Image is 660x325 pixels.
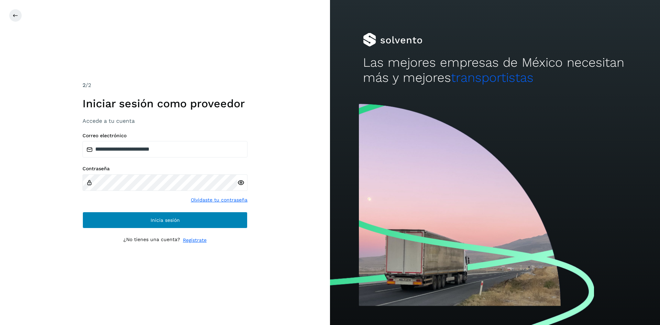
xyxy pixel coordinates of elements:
span: 2 [82,82,86,88]
h2: Las mejores empresas de México necesitan más y mejores [363,55,627,86]
p: ¿No tienes una cuenta? [123,237,180,244]
label: Correo electrónico [82,133,247,139]
label: Contraseña [82,166,247,172]
span: transportistas [451,70,533,85]
span: Inicia sesión [151,218,180,223]
div: /2 [82,81,247,89]
a: Regístrate [183,237,207,244]
h1: Iniciar sesión como proveedor [82,97,247,110]
h3: Accede a tu cuenta [82,118,247,124]
button: Inicia sesión [82,212,247,228]
a: Olvidaste tu contraseña [191,196,247,204]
